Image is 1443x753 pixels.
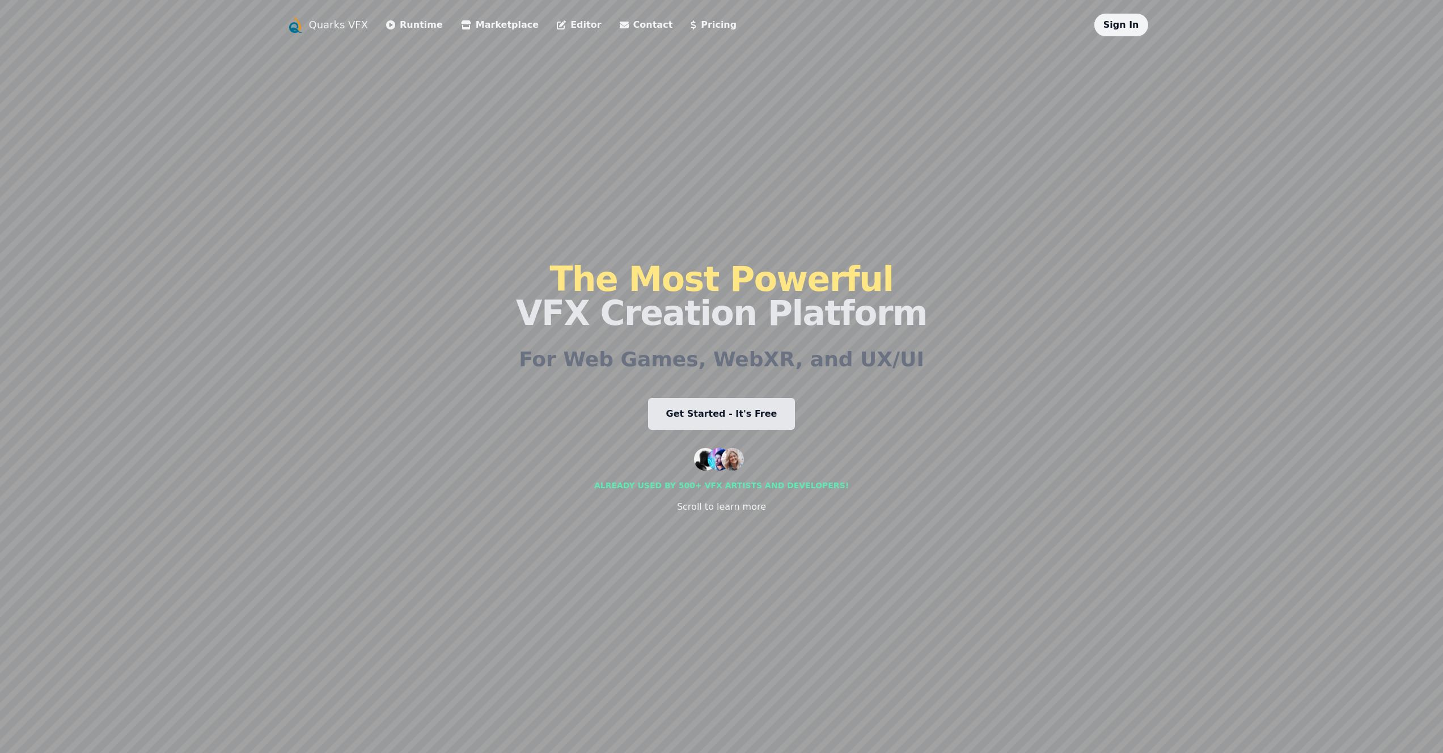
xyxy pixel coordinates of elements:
a: Runtime [386,18,443,32]
img: customer 1 [694,448,717,471]
span: The Most Powerful [549,259,893,299]
a: Editor [557,18,601,32]
a: Marketplace [461,18,539,32]
a: Contact [620,18,673,32]
a: Quarks VFX [309,17,369,33]
img: customer 3 [721,448,744,471]
a: Sign In [1103,19,1139,30]
div: Scroll to learn more [677,500,766,514]
h2: For Web Games, WebXR, and UX/UI [519,348,924,371]
div: Already used by 500+ vfx artists and developers! [594,480,849,491]
img: customer 2 [708,448,730,471]
a: Pricing [691,18,737,32]
h1: VFX Creation Platform [516,262,927,330]
a: Get Started - It's Free [648,398,795,430]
